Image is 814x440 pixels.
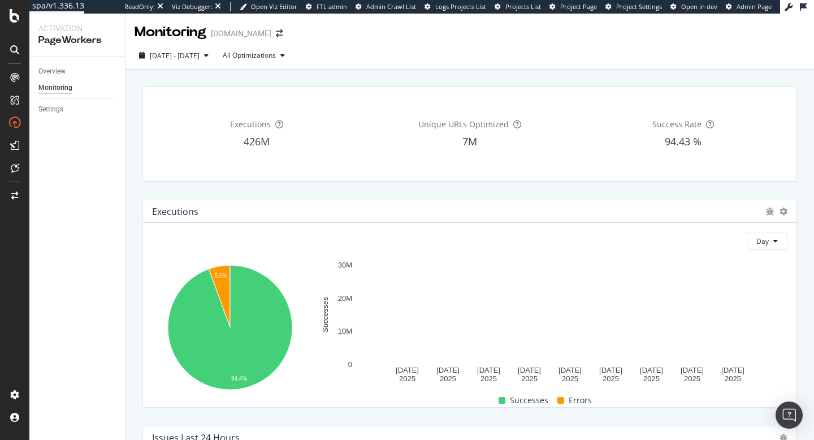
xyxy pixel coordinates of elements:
[321,297,330,333] text: Successes
[569,394,592,407] span: Errors
[356,2,416,11] a: Admin Crawl List
[38,66,117,77] a: Overview
[135,46,213,64] button: [DATE] - [DATE]
[435,2,486,11] span: Logs Projects List
[684,375,700,383] text: 2025
[436,366,460,374] text: [DATE]
[665,135,702,148] span: 94.43 %
[366,2,416,11] span: Admin Crawl List
[425,2,486,11] a: Logs Projects List
[276,29,283,37] div: arrow-right-arrow-left
[152,206,198,217] div: Executions
[38,34,116,47] div: PageWorkers
[681,366,704,374] text: [DATE]
[549,2,597,11] a: Project Page
[495,2,541,11] a: Projects List
[124,2,155,11] div: ReadOnly:
[505,2,541,11] span: Projects List
[317,2,347,11] span: FTL admin
[766,208,774,215] div: bug
[605,2,662,11] a: Project Settings
[510,394,548,407] span: Successes
[399,375,415,383] text: 2025
[725,375,741,383] text: 2025
[38,103,117,115] a: Settings
[640,366,663,374] text: [DATE]
[776,402,803,429] div: Open Intercom Messenger
[348,360,352,369] text: 0
[172,2,213,11] div: Viz Debugger:
[251,2,297,11] span: Open Viz Editor
[418,119,509,130] span: Unique URLs Optimized
[306,2,347,11] a: FTL admin
[462,135,477,148] span: 7M
[681,2,717,11] span: Open in dev
[643,375,660,383] text: 2025
[338,261,352,269] text: 30M
[521,375,538,383] text: 2025
[477,366,500,374] text: [DATE]
[223,52,276,59] div: All Optimizations
[747,232,787,250] button: Day
[562,375,578,383] text: 2025
[560,2,597,11] span: Project Page
[211,28,271,39] div: [DOMAIN_NAME]
[312,259,787,384] svg: A chart.
[38,82,72,94] div: Monitoring
[38,82,117,94] a: Monitoring
[240,2,297,11] a: Open Viz Editor
[721,366,744,374] text: [DATE]
[726,2,772,11] a: Admin Page
[670,2,717,11] a: Open in dev
[38,66,66,77] div: Overview
[396,366,419,374] text: [DATE]
[223,46,289,64] button: All Optimizations
[214,273,227,279] text: 5.6%
[152,259,308,398] svg: A chart.
[38,23,116,34] div: Activation
[230,119,271,130] span: Executions
[599,366,622,374] text: [DATE]
[480,375,497,383] text: 2025
[244,135,270,148] span: 426M
[338,327,352,336] text: 10M
[135,23,206,42] div: Monitoring
[558,366,582,374] text: [DATE]
[440,375,456,383] text: 2025
[737,2,772,11] span: Admin Page
[652,119,702,130] span: Success Rate
[756,236,769,246] span: Day
[518,366,541,374] text: [DATE]
[603,375,619,383] text: 2025
[616,2,662,11] span: Project Settings
[338,294,352,303] text: 20M
[150,51,200,61] span: [DATE] - [DATE]
[231,376,247,382] text: 94.4%
[38,103,63,115] div: Settings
